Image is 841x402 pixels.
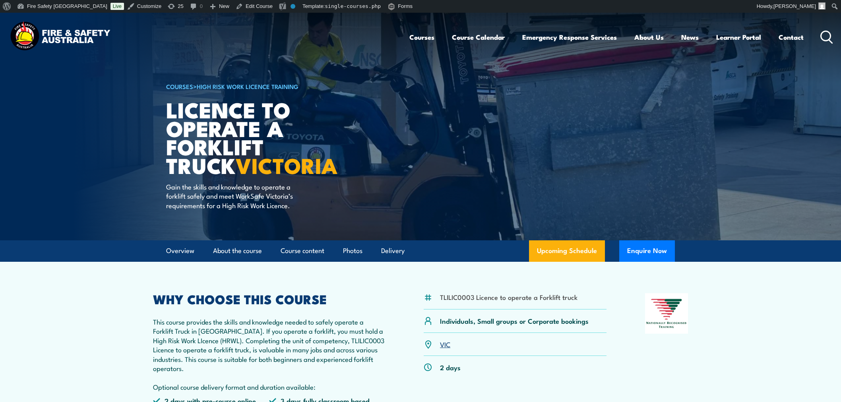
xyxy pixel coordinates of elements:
[110,3,124,10] a: Live
[381,240,405,261] a: Delivery
[213,240,262,261] a: About the course
[166,182,311,210] p: Gain the skills and knowledge to operate a forklift safely and meet WorkSafe Victoria’s requireme...
[166,240,194,261] a: Overview
[681,27,699,48] a: News
[773,3,816,9] span: [PERSON_NAME]
[166,81,362,91] h6: >
[440,292,577,301] li: TLILIC0003 Licence to operate a Forklift truck
[529,240,605,262] a: Upcoming Schedule
[452,27,505,48] a: Course Calendar
[522,27,617,48] a: Emergency Response Services
[440,363,461,372] p: 2 days
[343,240,362,261] a: Photos
[779,27,804,48] a: Contact
[634,27,664,48] a: About Us
[645,293,688,334] img: Nationally Recognised Training logo.
[440,316,589,325] p: Individuals, Small groups or Corporate bookings
[619,240,675,262] button: Enquire Now
[440,339,450,349] a: VIC
[166,82,193,91] a: COURSES
[291,4,295,9] div: No index
[325,3,381,9] span: single-courses.php
[166,100,362,174] h1: Licence to operate a forklift truck
[236,148,337,181] strong: VICTORIA
[153,293,385,304] h2: WHY CHOOSE THIS COURSE
[281,240,324,261] a: Course content
[716,27,761,48] a: Learner Portal
[153,317,385,391] p: This course provides the skills and knowledge needed to safely operate a Forklift Truck in [GEOGR...
[197,82,298,91] a: High Risk Work Licence Training
[409,27,434,48] a: Courses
